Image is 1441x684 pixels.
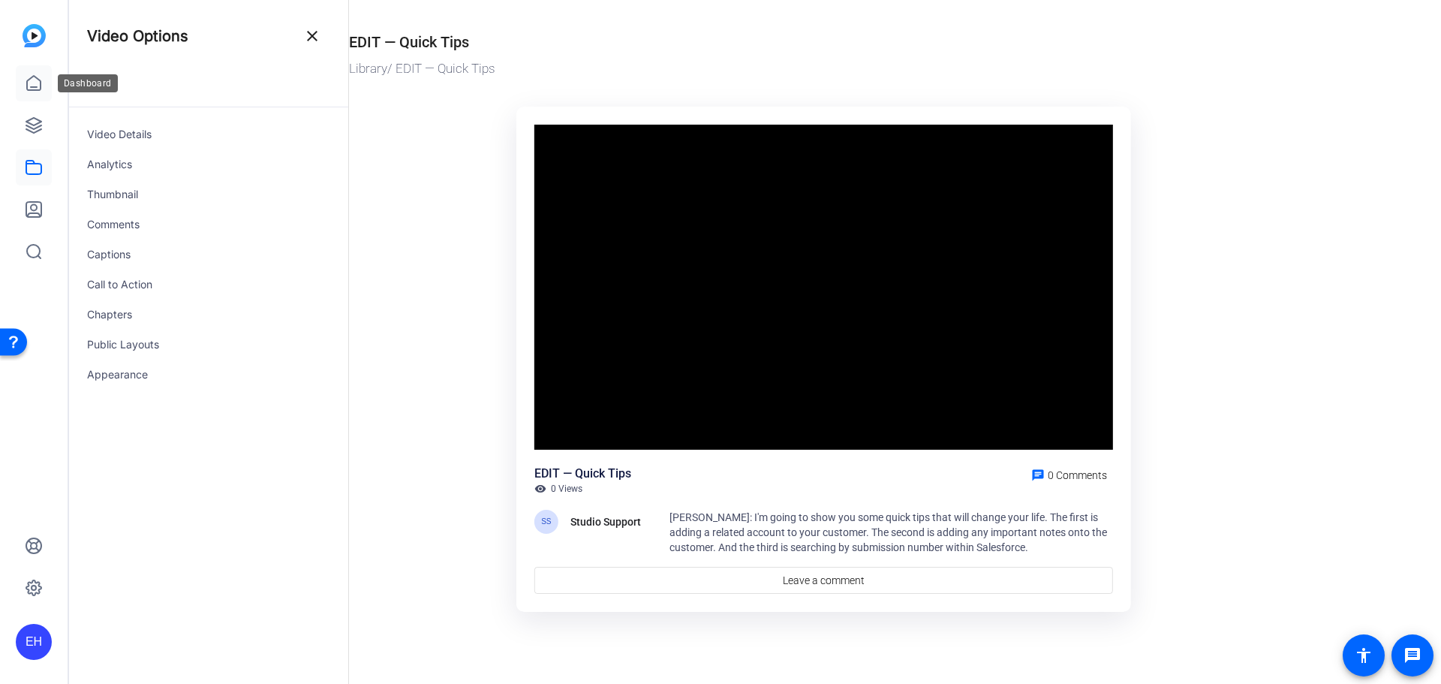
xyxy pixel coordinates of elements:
[534,483,546,495] mat-icon: visibility
[1025,465,1113,483] a: 0 Comments
[551,483,582,495] span: 0 Views
[69,330,348,360] div: Public Layouts
[570,513,645,531] div: Studio Support
[69,119,348,149] div: Video Details
[69,209,348,240] div: Comments
[534,510,558,534] div: SS
[1403,646,1421,664] mat-icon: message
[534,465,631,483] div: EDIT — Quick Tips
[16,624,52,660] div: EH
[303,27,321,45] mat-icon: close
[534,567,1113,594] a: Leave a comment
[69,240,348,270] div: Captions
[349,61,387,76] a: Library
[69,300,348,330] div: Chapters
[69,270,348,300] div: Call to Action
[349,31,469,53] div: EDIT — Quick Tips
[1031,469,1045,482] mat-icon: chat
[58,74,118,92] div: Dashboard
[1355,646,1373,664] mat-icon: accessibility
[783,573,865,589] span: Leave a comment
[669,511,1107,553] span: [PERSON_NAME]: I'm going to show you some quick tips that will change your life. The first is add...
[349,59,1291,79] div: / EDIT — Quick Tips
[69,360,348,390] div: Appearance
[23,24,46,47] img: blue-gradient.svg
[69,179,348,209] div: Thumbnail
[534,125,1113,450] div: Video Player
[69,149,348,179] div: Analytics
[1048,469,1107,481] span: 0 Comments
[87,27,188,45] h4: Video Options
